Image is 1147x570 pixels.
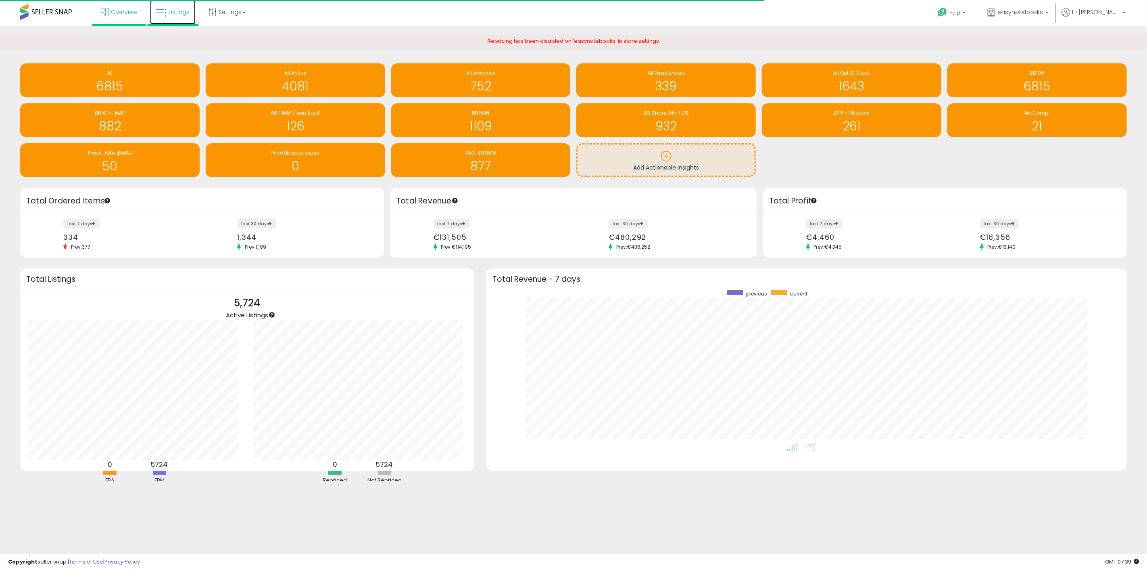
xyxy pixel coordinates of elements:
[790,290,807,297] span: current
[226,311,268,319] span: Active Listings
[67,243,94,250] span: Prev: 377
[86,477,134,484] div: FBA
[612,243,654,250] span: Prev: €436,252
[20,63,200,97] a: All 6815
[376,460,393,469] b: 5724
[63,233,196,241] div: 334
[947,63,1127,97] a: BB100 6815
[949,9,960,16] span: Help
[311,477,359,484] div: Repriced
[766,80,937,93] h1: 1643
[20,143,200,177] a: Preset: Aktiv @MAX 50
[937,7,947,17] i: Get Help
[472,109,490,116] span: BB>MIN
[395,119,567,133] h1: 1109
[465,149,496,156] span: TAG: BUYBOX
[395,80,567,93] h1: 752
[810,197,817,204] div: Tooltip anchor
[492,276,1121,282] h3: Total Revenue - 7 days
[111,8,137,16] span: Overview
[769,195,1121,207] h3: Total Profit
[609,219,648,228] label: last 30 days
[391,63,571,97] a: All Archived 752
[107,69,113,76] span: All
[980,219,1019,228] label: last 30 days
[762,63,941,97] a: All Out Of Stock 1643
[395,159,567,173] h1: 877
[26,195,378,207] h3: Total Ordered Items
[951,80,1123,93] h1: 6815
[24,119,196,133] h1: 882
[226,295,268,311] p: 5,724
[810,243,846,250] span: Prev: €4,345
[434,219,470,228] label: last 7 days
[169,8,190,16] span: Listings
[931,1,974,26] a: Help
[1025,109,1049,116] span: No Comp.
[633,163,699,172] span: Add Actionable Insights
[210,159,381,173] h1: 0
[24,80,196,93] h1: 6815
[644,109,688,116] span: BB Share 24h > 0%
[947,103,1127,137] a: No Comp. 21
[237,219,276,228] label: last 30 days
[580,119,752,133] h1: 932
[391,143,571,177] a: TAG: BUYBOX 877
[1061,8,1126,26] a: Hi [PERSON_NAME]
[151,460,168,469] b: 5724
[271,109,320,116] span: BB > MAP / kein BuyB
[576,103,756,137] a: BB Share 24h > 0% 932
[1030,69,1045,76] span: BB100
[206,143,385,177] a: Price Update Issues 0
[806,233,939,241] div: €4,460
[63,219,100,228] label: last 7 days
[104,197,111,204] div: Tooltip anchor
[951,119,1123,133] h1: 21
[210,119,381,133] h1: 126
[26,276,468,282] h3: Total Listings
[834,109,869,116] span: DIFF <> Buybox
[206,63,385,97] a: All Active 4081
[333,460,337,469] b: 0
[580,80,752,93] h1: 339
[980,233,1113,241] div: €18,356
[997,8,1043,16] span: easynotebooks
[609,233,742,241] div: €480,292
[271,149,319,156] span: Price Update Issues
[746,290,767,297] span: previous
[451,197,459,204] div: Tooltip anchor
[806,219,843,228] label: last 7 days
[360,477,409,484] div: Not Repriced
[237,233,370,241] div: 1,344
[95,109,125,116] span: BB € >= MAP
[135,477,184,484] div: FBM
[210,80,381,93] h1: 4081
[576,63,756,97] a: All Deactivated 339
[24,159,196,173] h1: 50
[396,195,751,207] h3: Total Revenue
[20,103,200,137] a: BB € >= MAP 882
[766,119,937,133] h1: 261
[284,69,306,76] span: All Active
[88,149,132,156] span: Preset: Aktiv @MAX
[833,69,870,76] span: All Out Of Stock
[391,103,571,137] a: BB>MIN 1109
[1072,8,1120,16] span: Hi [PERSON_NAME]
[206,103,385,137] a: BB > MAP / kein BuyB 126
[437,243,475,250] span: Prev: €114,195
[762,103,941,137] a: DIFF <> Buybox 261
[488,37,659,45] span: Repricing has been disabled on 'easynotebooks' in store settings
[578,145,755,176] a: Add Actionable Insights
[648,69,685,76] span: All Deactivated
[434,233,567,241] div: €131,505
[467,69,495,76] span: All Archived
[984,243,1020,250] span: Prev: €13,140
[108,460,112,469] b: 0
[268,311,275,319] div: Tooltip anchor
[241,243,270,250] span: Prev: 1,199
